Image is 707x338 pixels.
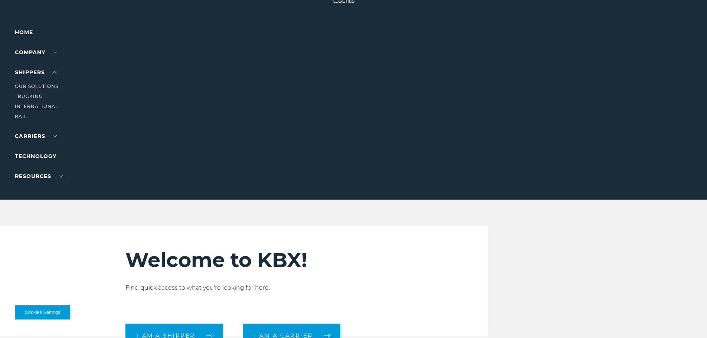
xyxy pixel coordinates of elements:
[15,104,58,109] a: International
[670,302,707,338] div: Widget de chat
[15,29,33,36] a: Home
[15,49,57,56] a: Company
[15,153,56,160] a: Technology
[15,305,70,319] button: Cookies Settings
[15,133,57,140] a: Carriers
[125,248,443,272] h2: Welcome to KBX!
[15,173,63,180] a: RESOURCES
[670,302,707,338] iframe: Chat Widget
[15,83,58,89] a: Our Solutions
[15,93,43,99] a: Trucking
[15,69,57,76] a: SHIPPERS
[125,283,443,292] p: Find quick access to what you're looking for here.
[15,114,27,119] a: RAIL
